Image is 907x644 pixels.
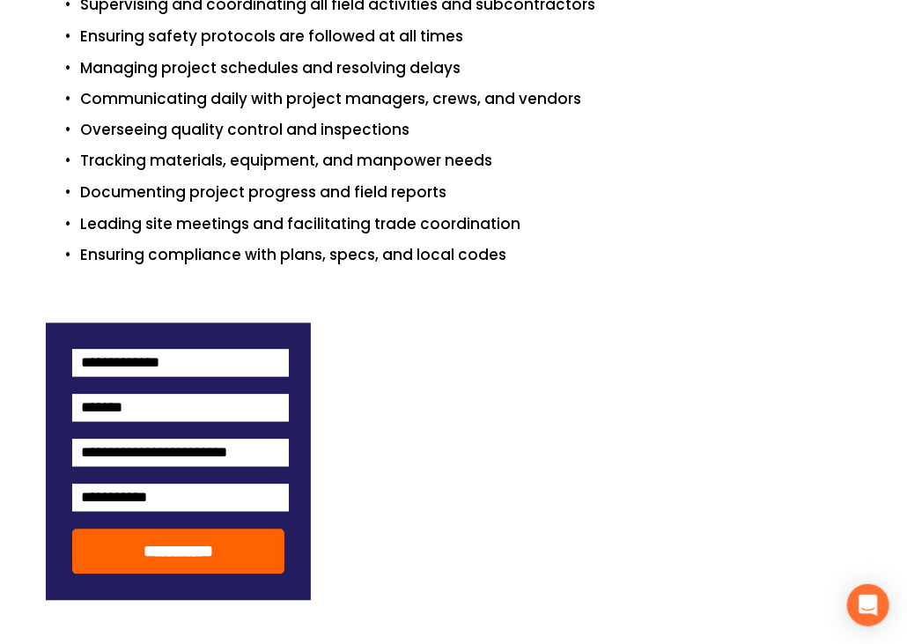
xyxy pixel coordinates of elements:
[81,119,862,143] p: Overseeing quality control and inspections
[81,181,862,205] p: Documenting project progress and field reports
[81,213,862,237] p: Leading site meetings and facilitating trade coordination
[81,244,862,268] p: Ensuring compliance with plans, specs, and local codes
[81,56,862,80] p: Managing project schedules and resolving delays
[81,87,862,111] p: Communicating daily with project managers, crews, and vendors
[81,150,862,174] p: Tracking materials, equipment, and manpower needs
[81,25,862,48] p: Ensuring safety protocols are followed at all times
[847,584,889,626] div: Open Intercom Messenger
